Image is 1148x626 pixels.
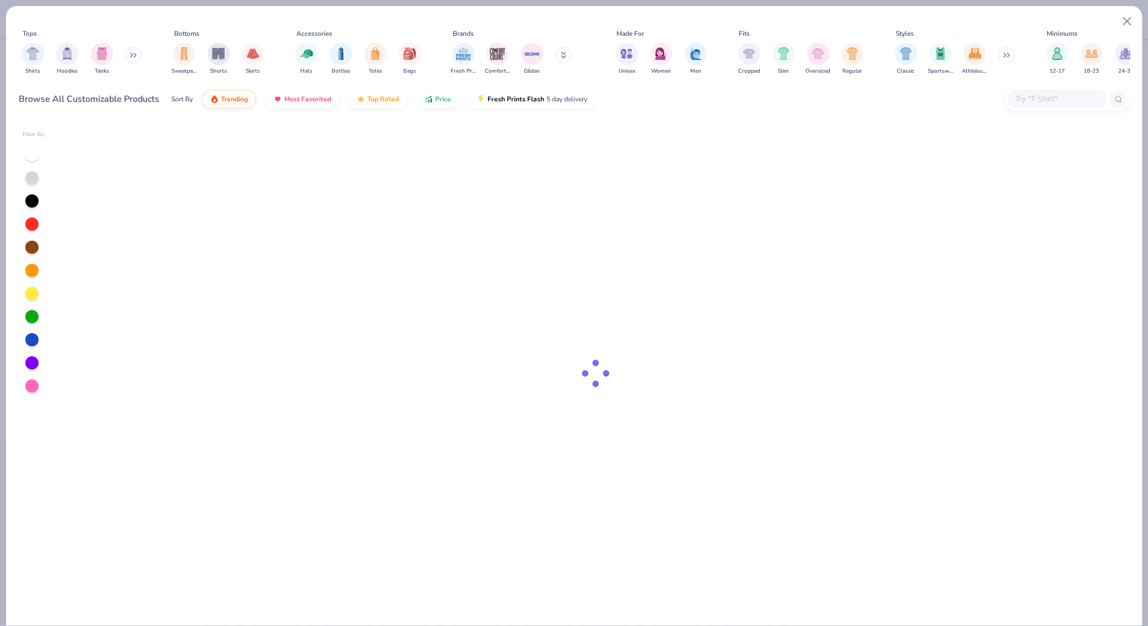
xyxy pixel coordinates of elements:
button: Top Rated [348,90,407,108]
img: Women Image [655,47,668,60]
img: Fresh Prints Image [455,46,472,62]
button: filter button [208,43,230,75]
img: 12-17 Image [1051,47,1063,60]
div: Minimums [1047,29,1077,39]
span: Men [690,67,701,75]
div: filter for 18-23 [1080,43,1102,75]
img: Tanks Image [96,47,108,60]
button: filter button [295,43,317,75]
button: filter button [485,43,510,75]
div: filter for Unisex [616,43,638,75]
span: 12-17 [1049,67,1065,75]
span: 18-23 [1084,67,1099,75]
div: Styles [896,29,914,39]
img: TopRated.gif [356,95,365,104]
button: filter button [1046,43,1068,75]
button: filter button [91,43,113,75]
button: filter button [1115,43,1137,75]
img: Sportswear Image [934,47,946,60]
div: Sort By [171,94,193,104]
button: Trending [202,90,256,108]
img: 18-23 Image [1085,47,1098,60]
div: filter for Hats [295,43,317,75]
img: Bottles Image [335,47,347,60]
span: Hoodies [57,67,78,75]
button: Most Favorited [265,90,339,108]
button: filter button [521,43,543,75]
button: filter button [330,43,352,75]
div: filter for Comfort Colors [485,43,510,75]
div: Fits [739,29,750,39]
div: filter for Athleisure [962,43,987,75]
div: filter for Classic [895,43,917,75]
button: filter button [650,43,672,75]
button: filter button [895,43,917,75]
button: filter button [841,43,863,75]
div: filter for Skirts [242,43,264,75]
img: Cropped Image [743,47,755,60]
button: filter button [22,43,44,75]
div: filter for Cropped [738,43,760,75]
div: filter for Shorts [208,43,230,75]
span: Most Favorited [284,95,331,104]
button: Fresh Prints Flash5 day delivery [468,90,595,108]
div: filter for Men [685,43,707,75]
button: filter button [242,43,264,75]
span: Trending [221,95,248,104]
img: Oversized Image [811,47,824,60]
span: Cropped [738,67,760,75]
input: Try "T-Shirt" [1014,92,1099,105]
img: Gildan Image [524,46,540,62]
span: Hats [300,67,312,75]
button: filter button [772,43,794,75]
div: filter for Sweatpants [171,43,197,75]
div: filter for Tanks [91,43,113,75]
span: Women [651,67,671,75]
div: filter for 12-17 [1046,43,1068,75]
span: Fresh Prints Flash [488,95,544,104]
div: filter for Gildan [521,43,543,75]
img: Slim Image [777,47,789,60]
div: Brands [453,29,474,39]
img: flash.gif [476,95,485,104]
div: filter for Bags [399,43,421,75]
button: filter button [962,43,987,75]
img: Shorts Image [212,47,225,60]
span: Fresh Prints [451,67,476,75]
div: Bottoms [174,29,199,39]
div: filter for Shirts [22,43,44,75]
button: Price [416,90,459,108]
div: filter for Bottles [330,43,352,75]
button: filter button [171,43,197,75]
span: Tanks [95,67,109,75]
div: Made For [616,29,644,39]
span: Gildan [524,67,540,75]
div: filter for Fresh Prints [451,43,476,75]
img: Skirts Image [247,47,259,60]
span: Slim [778,67,789,75]
div: Filter By [23,130,45,139]
div: filter for Totes [364,43,386,75]
span: Sweatpants [171,67,197,75]
img: trending.gif [210,95,219,104]
div: Tops [23,29,37,39]
span: Skirts [246,67,260,75]
span: 24-35 [1118,67,1134,75]
button: filter button [1080,43,1102,75]
span: Totes [369,67,382,75]
img: Unisex Image [620,47,633,60]
img: Totes Image [369,47,381,60]
span: Classic [897,67,914,75]
span: Unisex [619,67,635,75]
img: Men Image [690,47,702,60]
button: Close [1117,11,1138,32]
img: Hoodies Image [61,47,73,60]
img: Athleisure Image [968,47,981,60]
button: filter button [738,43,760,75]
div: Browse All Customizable Products [19,92,159,106]
span: Comfort Colors [485,67,510,75]
img: 24-35 Image [1119,47,1132,60]
button: filter button [616,43,638,75]
span: Shirts [25,67,40,75]
span: Oversized [805,67,830,75]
